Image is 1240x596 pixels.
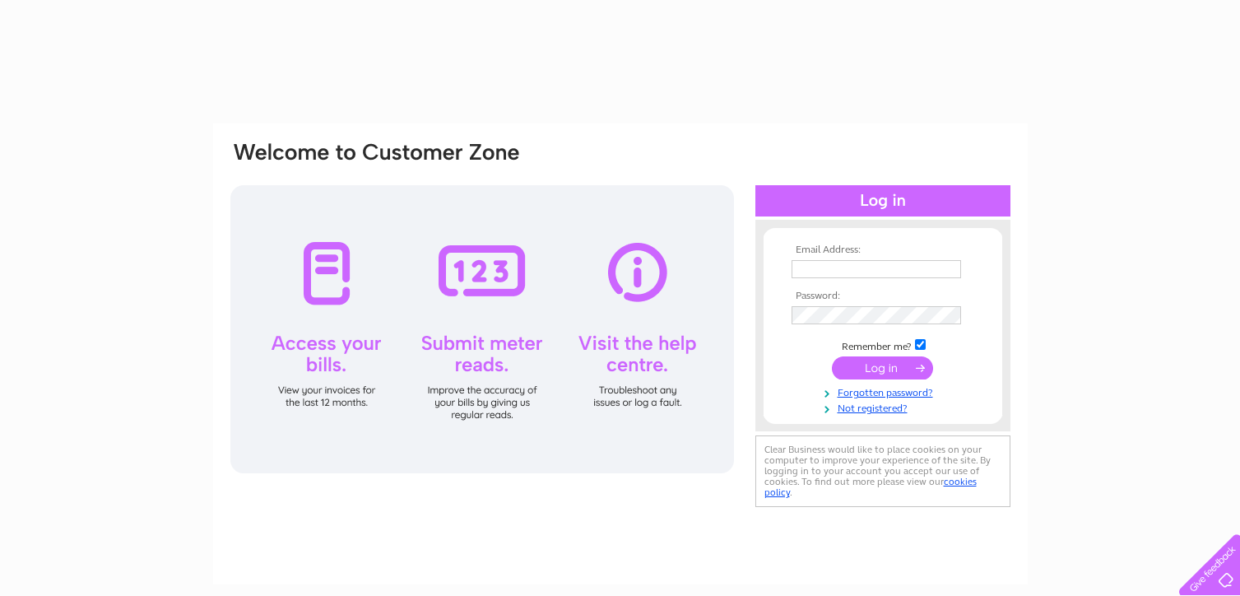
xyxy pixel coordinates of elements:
input: Submit [832,356,933,379]
th: Email Address: [787,244,978,256]
a: cookies policy [764,476,977,498]
th: Password: [787,291,978,302]
div: Clear Business would like to place cookies on your computer to improve your experience of the sit... [755,435,1010,507]
a: Forgotten password? [792,384,978,399]
td: Remember me? [787,337,978,353]
a: Not registered? [792,399,978,415]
